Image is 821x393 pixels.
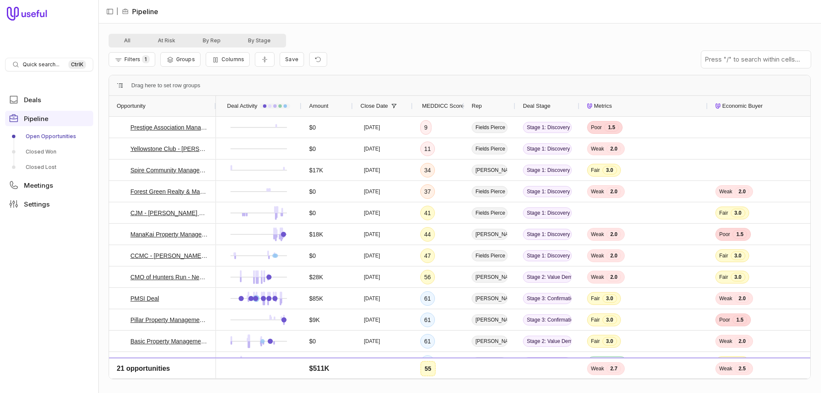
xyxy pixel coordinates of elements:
[719,295,732,302] span: Weak
[5,145,93,159] a: Closed Won
[116,6,118,17] span: |
[591,252,604,259] span: Weak
[5,160,93,174] a: Closed Lost
[472,229,508,240] span: [PERSON_NAME]
[523,378,572,390] span: Stage 4: Negotiation
[422,101,464,111] span: MEDDICC Score
[309,186,316,197] span: $0
[424,208,431,218] div: 41
[130,251,208,261] a: CCMC - [PERSON_NAME] Deal
[117,101,145,111] span: Opportunity
[472,357,508,368] span: Fields Pierce
[364,124,380,131] time: [DATE]
[122,6,158,17] li: Pipeline
[472,186,508,197] span: Fields Pierce
[731,358,745,367] span: 3.0
[130,144,208,154] a: Yellowstone Club - [PERSON_NAME] Deal
[424,358,431,368] div: 66
[5,92,93,107] a: Deals
[732,316,747,324] span: 1.5
[719,188,732,195] span: Weak
[364,210,380,216] time: [DATE]
[130,186,208,197] a: Forest Green Realty & Management - [PERSON_NAME] Deal
[227,101,257,111] span: Deal Activity
[591,359,606,366] span: Strong
[523,336,572,347] span: Stage 2: Value Demonstration
[472,250,508,261] span: Fields Pierce
[735,337,749,346] span: 2.0
[591,338,600,345] span: Fair
[234,35,284,46] button: By Stage
[144,35,189,46] button: At Risk
[604,123,619,132] span: 1.5
[160,52,201,67] button: Group Pipeline
[23,61,59,68] span: Quick search...
[472,378,508,390] span: [PERSON_NAME]
[472,165,508,176] span: [PERSON_NAME]
[5,177,93,193] a: Meetings
[24,182,53,189] span: Meetings
[591,231,604,238] span: Weak
[719,316,730,323] span: Poor
[719,359,728,366] span: Fair
[130,293,159,304] a: PMSI Deal
[285,56,298,62] span: Save
[719,210,728,216] span: Fair
[472,143,508,154] span: Fields Pierce
[606,251,621,260] span: 2.0
[523,357,572,368] span: Stage 3: Confirmation
[364,188,380,195] time: [DATE]
[309,315,320,325] span: $9K
[364,316,380,323] time: [DATE]
[364,231,380,238] time: [DATE]
[110,35,144,46] button: All
[364,167,380,174] time: [DATE]
[523,122,572,133] span: Stage 1: Discovery
[309,101,328,111] span: Amount
[124,56,140,62] span: Filters
[420,96,456,116] div: MEDDICC Score
[591,295,600,302] span: Fair
[130,379,199,389] a: Coopers HOA - New Deal
[309,293,323,304] span: $85K
[719,338,732,345] span: Weak
[731,251,745,260] span: 3.0
[719,252,728,259] span: Fair
[591,274,604,281] span: Weak
[364,274,380,281] time: [DATE]
[364,145,380,152] time: [DATE]
[424,165,431,175] div: 34
[24,201,50,207] span: Settings
[309,358,316,368] span: $0
[523,314,572,325] span: Stage 3: Confirmation
[731,273,745,281] span: 3.0
[424,272,431,282] div: 56
[523,101,550,111] span: Deal Stage
[131,80,200,91] span: Drag here to set row groups
[424,229,431,239] div: 44
[309,229,323,239] span: $18K
[606,187,621,196] span: 2.0
[364,252,380,259] time: [DATE]
[606,145,621,153] span: 2.0
[130,358,208,368] a: Crummack [PERSON_NAME] Deal
[523,186,572,197] span: Stage 1: Discovery
[103,5,116,18] button: Collapse sidebar
[189,35,234,46] button: By Rep
[206,52,250,67] button: Columns
[523,143,572,154] span: Stage 1: Discovery
[587,96,700,116] div: Metrics
[472,336,508,347] span: [PERSON_NAME]
[5,130,93,143] a: Open Opportunities
[5,111,93,126] a: Pipeline
[176,56,195,62] span: Groups
[472,272,508,283] span: [PERSON_NAME]
[523,229,572,240] span: Stage 1: Discovery
[309,336,316,346] span: $0
[280,52,304,67] button: Create a new saved view
[735,294,749,303] span: 2.0
[472,293,508,304] span: [PERSON_NAME]
[606,273,621,281] span: 2.0
[309,379,323,389] span: $22K
[142,55,149,63] span: 1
